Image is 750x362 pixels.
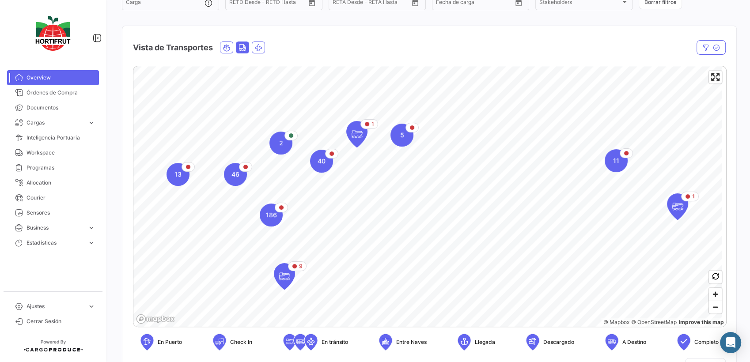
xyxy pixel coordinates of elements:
[299,262,303,270] span: 9
[605,149,628,172] div: Map marker
[346,121,367,147] div: Map marker
[400,131,404,140] span: 5
[622,338,646,346] span: A Destino
[7,205,99,220] a: Sensores
[709,301,722,313] button: Zoom out
[174,170,182,179] span: 13
[230,338,252,346] span: Check In
[7,85,99,100] a: Órdenes de Compra
[7,145,99,160] a: Workspace
[603,319,629,325] a: Mapbox
[224,163,247,186] div: Map marker
[260,204,283,226] div: Map marker
[720,332,741,353] div: Abrir Intercom Messenger
[158,338,182,346] span: En Puerto
[436,0,452,7] input: Desde
[133,66,722,328] canvas: Map
[27,239,84,247] span: Estadísticas
[27,209,95,217] span: Sensores
[539,0,621,7] span: Stakeholders
[631,319,677,325] a: OpenStreetMap
[7,160,99,175] a: Programas
[87,224,95,232] span: expand_more
[220,42,233,53] button: Ocean
[7,100,99,115] a: Documentos
[310,150,333,173] div: Map marker
[458,0,494,7] input: Hasta
[167,163,189,186] div: Map marker
[27,179,95,187] span: Allocation
[133,41,213,54] h4: Vista de Transportes
[229,0,245,7] input: Desde
[136,314,175,324] a: Mapbox logo
[613,156,619,165] span: 11
[27,194,95,202] span: Courier
[7,70,99,85] a: Overview
[274,263,295,290] div: Map marker
[679,319,724,325] a: Map feedback
[390,124,413,147] div: Map marker
[87,302,95,310] span: expand_more
[396,338,427,346] span: Entre Naves
[27,164,95,172] span: Programas
[667,193,688,220] div: Map marker
[543,338,574,346] span: Descargado
[236,42,249,53] button: Land
[87,239,95,247] span: expand_more
[371,120,374,128] span: 1
[27,74,95,82] span: Overview
[27,302,84,310] span: Ajustes
[252,42,265,53] button: Air
[318,157,326,166] span: 40
[27,89,95,97] span: Órdenes de Compra
[279,139,283,147] span: 2
[27,224,84,232] span: Business
[7,175,99,190] a: Allocation
[231,170,239,179] span: 46
[27,317,95,325] span: Cerrar Sesión
[269,132,292,155] div: Map marker
[7,190,99,205] a: Courier
[27,149,95,157] span: Workspace
[27,104,95,112] span: Documentos
[694,338,719,346] span: Completo
[333,0,348,7] input: Desde
[709,288,722,301] button: Zoom in
[709,71,722,83] button: Enter fullscreen
[475,338,495,346] span: Llegada
[322,338,348,346] span: En tránsito
[355,0,391,7] input: Hasta
[87,119,95,127] span: expand_more
[31,11,75,56] img: logo-hortifrut.svg
[27,134,95,142] span: Inteligencia Portuaria
[27,119,84,127] span: Cargas
[266,211,277,219] span: 186
[7,130,99,145] a: Inteligencia Portuaria
[251,0,288,7] input: Hasta
[692,192,695,200] span: 1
